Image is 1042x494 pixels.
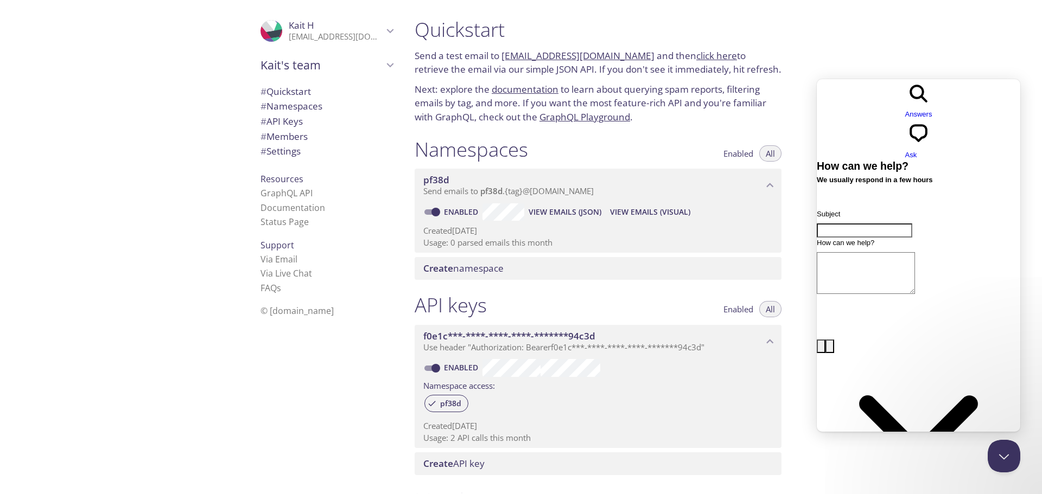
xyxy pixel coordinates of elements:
[759,301,781,317] button: All
[415,49,781,76] p: Send a test email to and then to retrieve the email via our simple JSON API. If you don't see it ...
[539,111,630,123] a: GraphQL Playground
[434,399,468,408] span: pf38d
[252,129,402,144] div: Members
[423,174,449,186] span: pf38d
[415,293,487,317] h1: API keys
[442,362,482,373] a: Enabled
[415,452,781,475] div: Create API Key
[442,207,482,217] a: Enabled
[260,130,266,143] span: #
[260,100,322,112] span: Namespaces
[415,17,781,42] h1: Quickstart
[423,457,485,470] span: API key
[252,51,402,79] div: Kait's team
[260,115,303,127] span: API Keys
[260,216,309,228] a: Status Page
[260,305,334,317] span: © [DOMAIN_NAME]
[988,440,1020,472] iframe: Help Scout Beacon - Close
[252,144,402,159] div: Team Settings
[252,84,402,99] div: Quickstart
[492,83,558,95] a: documentation
[260,145,301,157] span: Settings
[423,420,773,432] p: Created [DATE]
[423,237,773,248] p: Usage: 0 parsed emails this month
[480,185,503,196] span: pf38d
[260,145,266,157] span: #
[252,99,402,114] div: Namespaces
[610,206,690,219] span: View Emails (Visual)
[277,282,281,294] span: s
[289,31,383,42] p: [EMAIL_ADDRESS][DOMAIN_NAME]
[252,114,402,129] div: API Keys
[260,202,325,214] a: Documentation
[717,301,760,317] button: Enabled
[529,206,601,219] span: View Emails (JSON)
[415,169,781,202] div: pf38d namespace
[423,225,773,236] p: Created [DATE]
[524,203,606,221] button: View Emails (JSON)
[717,145,760,162] button: Enabled
[423,432,773,444] p: Usage: 2 API calls this month
[289,19,314,31] span: Kait H
[260,239,294,251] span: Support
[696,49,737,62] a: click here
[423,262,504,274] span: namespace
[260,115,266,127] span: #
[424,395,468,412] div: pf38d
[817,79,1020,432] iframe: Help Scout Beacon - Live Chat, Contact Form, and Knowledge Base
[423,185,594,196] span: Send emails to . {tag} @[DOMAIN_NAME]
[606,203,695,221] button: View Emails (Visual)
[415,257,781,280] div: Create namespace
[759,145,781,162] button: All
[423,377,495,393] label: Namespace access:
[260,85,311,98] span: Quickstart
[260,100,266,112] span: #
[501,49,655,62] a: [EMAIL_ADDRESS][DOMAIN_NAME]
[423,457,453,470] span: Create
[252,13,402,49] div: Kait H
[415,137,528,162] h1: Namespaces
[260,187,313,199] a: GraphQL API
[260,282,281,294] a: FAQ
[260,57,383,73] span: Kait's team
[415,82,781,124] p: Next: explore the to learn about querying spam reports, filtering emails by tag, and more. If you...
[260,85,266,98] span: #
[260,130,308,143] span: Members
[260,173,303,185] span: Resources
[260,253,297,265] a: Via Email
[423,262,453,274] span: Create
[260,267,312,279] a: Via Live Chat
